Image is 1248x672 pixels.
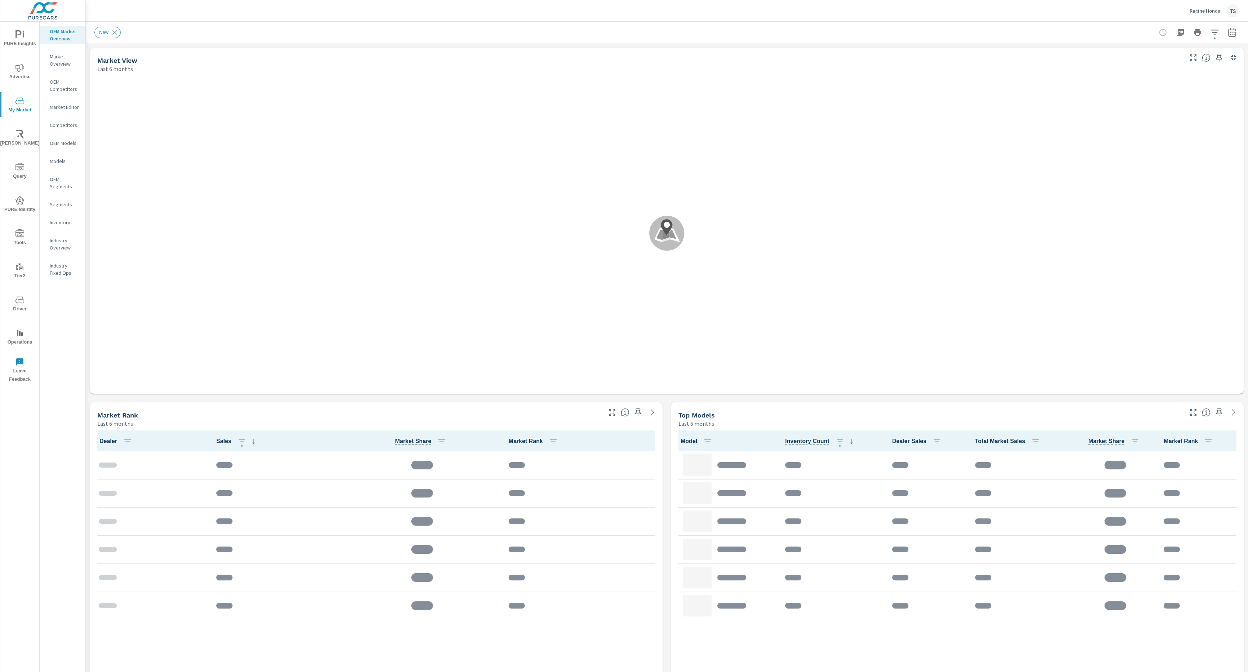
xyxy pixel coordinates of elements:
span: Tools [3,229,37,247]
button: Select Date Range [1225,25,1239,40]
button: "Export Report to PDF" [1173,25,1187,40]
div: OEM Competitors [40,76,85,94]
p: Market Editor [50,103,80,111]
div: Competitors [40,120,85,131]
span: Total Market Sales [975,437,1043,446]
span: Save this to your personalized report [1213,407,1225,418]
p: Inventory [50,219,80,226]
span: Dealer Sales / Total Market Sales. [Market = within dealer PMA (or 60 miles if no PMA is defined)... [395,437,432,446]
p: Segments [50,201,80,208]
span: Driver [3,296,37,313]
span: Query [3,163,37,181]
div: Segments [40,199,85,210]
button: Make Fullscreen [1187,407,1199,418]
div: Market Overview [40,51,85,69]
span: Leave Feedback [3,358,37,384]
span: The number of vehicles currently in dealer inventory. This does not include shared inventory, nor... [785,437,829,446]
span: Save this to your personalized report [632,407,644,418]
div: Industry Overview [40,235,85,253]
span: Market Rank [509,437,561,446]
span: Dealer [99,437,135,446]
span: Operations [3,329,37,346]
div: Industry Fixed Ops [40,260,85,278]
span: Model Sales / Total Market Sales. [Market = within dealer PMA (or 60 miles if no PMA is defined) ... [1088,437,1125,446]
p: Last 6 months [678,419,714,428]
p: Industry Fixed Ops [50,262,80,277]
button: Minimize Widget [1228,52,1239,63]
p: Racine Honda [1190,8,1221,14]
p: Models [50,158,80,165]
span: Find the biggest opportunities in your market for your inventory. Understand by postal code where... [1202,53,1211,62]
span: Find the biggest opportunities within your model lineup nationwide. [Source: Market registration ... [1202,408,1211,417]
span: PURE Identity [3,196,37,214]
a: See more details in report [647,407,658,418]
div: Market Editor [40,102,85,112]
span: Model [681,437,715,446]
a: See more details in report [1228,407,1239,418]
span: Market Share [395,437,449,446]
p: Last 6 months [97,419,133,428]
div: OEM Segments [40,174,85,192]
p: Last 6 months [97,65,133,73]
span: PURE Insights [3,30,37,48]
button: Print Report [1190,25,1205,40]
span: Market Rank shows you how you rank, in terms of sales, to other dealerships in your market. “Mark... [621,408,629,417]
div: Inventory [40,217,85,228]
h5: Top Models [678,411,715,419]
p: OEM Market Overview [50,28,80,42]
span: New [95,30,113,35]
span: Tier2 [3,262,37,280]
button: Make Fullscreen [606,407,618,418]
div: Models [40,156,85,167]
div: TS [1226,4,1239,17]
span: My Market [3,97,37,114]
button: Make Fullscreen [1187,52,1199,63]
span: Inventory Count [785,437,856,446]
p: OEM Models [50,140,80,147]
p: OEM Segments [50,176,80,190]
h5: Market View [97,57,137,64]
p: Competitors [50,121,80,129]
div: nav menu [0,22,39,386]
p: Market Overview [50,53,80,67]
span: [PERSON_NAME] [3,130,37,147]
p: OEM Competitors [50,78,80,93]
h5: Market Rank [97,411,138,419]
div: New [94,27,121,38]
span: Advertise [3,63,37,81]
span: Sales [216,437,258,446]
div: OEM Models [40,138,85,149]
span: Save this to your personalized report [1213,52,1225,63]
span: Dealer Sales [892,437,944,446]
span: Market Rank [1164,437,1216,446]
span: Market Share [1088,437,1142,446]
button: Apply Filters [1208,25,1222,40]
div: OEM Market Overview [40,26,85,44]
p: Industry Overview [50,237,80,251]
